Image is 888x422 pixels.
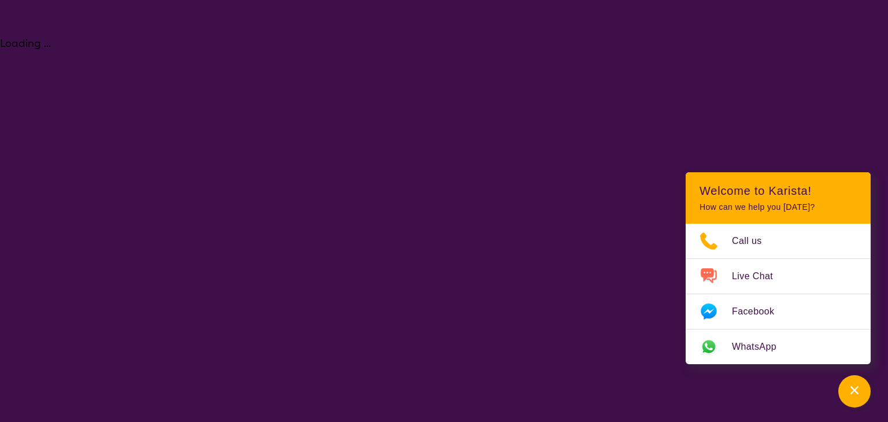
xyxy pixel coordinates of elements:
button: Channel Menu [838,375,871,408]
div: Channel Menu [686,172,871,364]
span: Call us [732,232,776,250]
h2: Welcome to Karista! [700,184,857,198]
span: WhatsApp [732,338,790,356]
span: Live Chat [732,268,787,285]
ul: Choose channel [686,224,871,364]
span: Facebook [732,303,788,320]
p: How can we help you [DATE]? [700,202,857,212]
a: Web link opens in a new tab. [686,330,871,364]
